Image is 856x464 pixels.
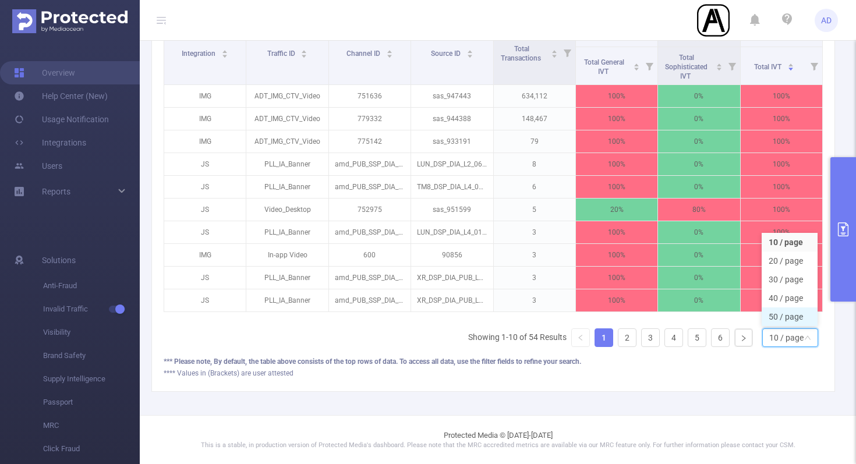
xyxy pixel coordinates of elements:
[658,289,740,311] p: 0%
[466,53,473,56] i: icon: caret-down
[658,108,740,130] p: 0%
[740,335,747,342] i: icon: right
[658,199,740,221] p: 80%
[806,47,822,84] i: Filter menu
[246,176,328,198] p: PLL_IA_Banner
[164,153,246,175] p: JS
[164,356,823,367] div: *** Please note, By default, the table above consists of the top rows of data. To access all data...
[494,130,575,153] p: 79
[222,48,228,52] i: icon: caret-up
[411,130,493,153] p: sas_933191
[411,221,493,243] p: LUN_DSP_DIA_L4_011422
[665,329,682,346] a: 4
[741,153,822,175] p: 100%
[411,289,493,311] p: XR_DSP_DIA_PUB_L95_23326102_110821
[43,437,140,461] span: Click Fraud
[42,180,70,203] a: Reports
[754,63,783,71] span: Total IVT
[246,221,328,243] p: PLL_IA_Banner
[43,297,140,321] span: Invalid Traffic
[821,9,832,32] span: AD
[222,53,228,56] i: icon: caret-down
[664,328,683,347] li: 4
[164,267,246,289] p: JS
[14,131,86,154] a: Integrations
[741,221,822,243] p: 100%
[301,53,307,56] i: icon: caret-down
[14,108,109,131] a: Usage Notification
[576,221,657,243] p: 100%
[386,48,393,55] div: Sort
[14,61,75,84] a: Overview
[501,45,543,62] span: Total Transactions
[741,289,822,311] p: 100%
[466,48,473,52] i: icon: caret-up
[329,244,411,266] p: 600
[711,328,730,347] li: 6
[411,199,493,221] p: sas_951599
[804,334,811,342] i: icon: down
[658,130,740,153] p: 0%
[329,289,411,311] p: amd_PUB_SSP_DIA_L1_102021
[741,199,822,221] p: 100%
[618,328,636,347] li: 2
[411,108,493,130] p: sas_944388
[494,176,575,198] p: 6
[716,62,722,65] i: icon: caret-up
[762,289,818,307] li: 40 / page
[658,244,740,266] p: 0%
[43,321,140,344] span: Visibility
[576,244,657,266] p: 100%
[329,85,411,107] p: 751636
[43,367,140,391] span: Supply Intelligence
[762,233,818,252] li: 10 / page
[494,267,575,289] p: 3
[346,49,382,58] span: Channel ID
[164,108,246,130] p: IMG
[642,329,659,346] a: 3
[741,130,822,153] p: 100%
[741,108,822,130] p: 100%
[386,53,392,56] i: icon: caret-down
[494,289,575,311] p: 3
[164,85,246,107] p: IMG
[665,54,708,80] span: Total Sophisticated IVT
[576,85,657,107] p: 100%
[716,62,723,69] div: Sort
[716,66,722,69] i: icon: caret-down
[411,244,493,266] p: 90856
[688,328,706,347] li: 5
[576,176,657,198] p: 100%
[169,441,827,451] p: This is a stable, in production version of Protected Media's dashboard. Please note that the MRC ...
[576,130,657,153] p: 100%
[43,391,140,414] span: Passport
[164,289,246,311] p: JS
[246,244,328,266] p: In-app Video
[787,66,794,69] i: icon: caret-down
[494,153,575,175] p: 8
[164,130,246,153] p: IMG
[551,53,557,56] i: icon: caret-down
[411,85,493,107] p: sas_947443
[641,328,660,347] li: 3
[787,62,794,65] i: icon: caret-up
[182,49,217,58] span: Integration
[576,267,657,289] p: 100%
[164,244,246,266] p: IMG
[658,85,740,107] p: 0%
[595,329,613,346] a: 1
[221,48,228,55] div: Sort
[494,244,575,266] p: 3
[329,130,411,153] p: 775142
[42,249,76,272] span: Solutions
[14,84,108,108] a: Help Center (New)
[494,199,575,221] p: 5
[246,153,328,175] p: PLL_IA_Banner
[300,48,307,55] div: Sort
[164,221,246,243] p: JS
[559,21,575,84] i: Filter menu
[411,153,493,175] p: LUN_DSP_DIA_L2_062421
[741,244,822,266] p: 100%
[688,329,706,346] a: 5
[329,199,411,221] p: 752975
